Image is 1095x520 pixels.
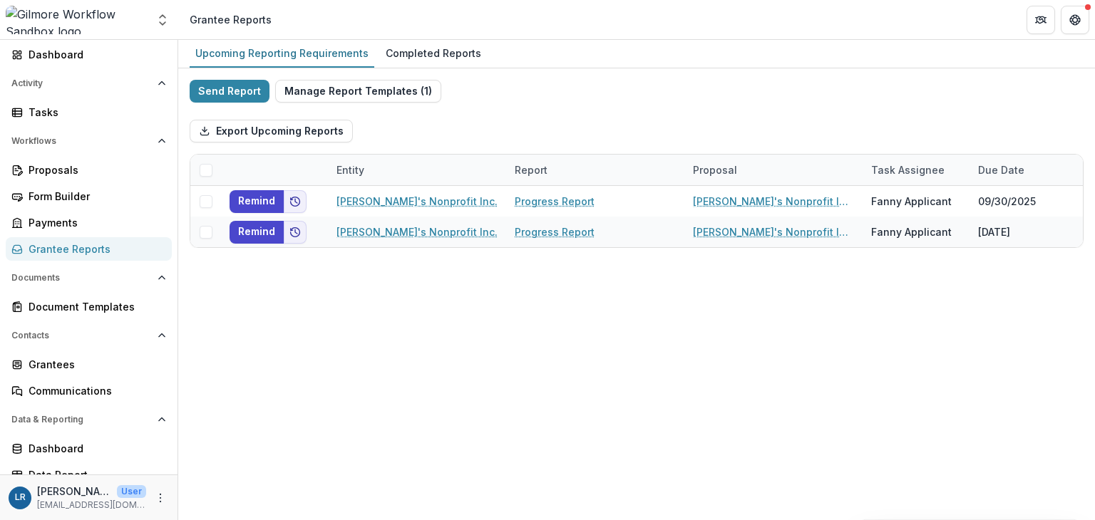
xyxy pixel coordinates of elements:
button: Open entity switcher [153,6,173,34]
div: Due Date [970,155,1076,185]
a: Dashboard [6,43,172,66]
span: Workflows [11,136,152,146]
p: User [117,485,146,498]
button: Add to friends [284,190,307,213]
div: Grantee Reports [29,241,160,256]
div: Report [506,155,684,185]
a: [PERSON_NAME]'s Nonprofit Inc. [336,224,498,239]
button: Remind [230,190,284,213]
a: Dashboard [6,437,172,460]
a: Upcoming Reporting Requirements [190,40,374,68]
div: Payments [29,215,160,230]
a: Document Templates [6,295,172,318]
div: Entity [328,155,506,185]
div: Tasks [29,105,160,120]
button: More [152,489,169,506]
span: Contacts [11,331,152,340]
a: Grantees [6,353,172,376]
a: Progress Report [515,224,595,239]
p: [EMAIL_ADDRESS][DOMAIN_NAME] [37,499,146,511]
div: Form Builder [29,189,160,204]
p: [PERSON_NAME] [37,484,111,499]
a: Progress Report [515,194,595,209]
div: Task Assignee [863,155,970,185]
div: Proposals [29,162,160,177]
nav: breadcrumb [184,9,277,30]
a: Payments [6,211,172,234]
div: Entity [328,162,373,177]
div: Proposal [684,162,746,177]
div: Fanny Applicant [871,224,952,239]
a: Tasks [6,100,172,124]
button: Manage Report Templates (1) [275,80,441,103]
div: [DATE] [970,217,1076,247]
a: Proposals [6,158,172,182]
div: Document Templates [29,299,160,314]
div: Upcoming Reporting Requirements [190,43,374,63]
div: Task Assignee [863,162,953,177]
div: Completed Reports [380,43,487,63]
button: Get Help [1061,6,1089,34]
button: Partners [1027,6,1055,34]
a: Grantee Reports [6,237,172,261]
span: Data & Reporting [11,415,152,425]
div: 09/30/2025 [970,186,1076,217]
button: Open Documents [6,266,172,289]
div: Grantees [29,357,160,372]
button: Send Report [190,80,269,103]
a: [PERSON_NAME]'s Nonprofit Inc. - 2025 - LOI [693,224,854,239]
div: Grantee Reports [190,12,272,27]
button: Open Data & Reporting [6,408,172,431]
span: Documents [11,273,152,283]
button: Remind [230,221,284,244]
img: Gilmore Workflow Sandbox logo [6,6,147,34]
div: Dashboard [29,441,160,456]
a: Form Builder [6,184,172,208]
button: Add to friends [284,221,307,244]
a: [PERSON_NAME]'s Nonprofit Inc. - 2025 - LOI [693,194,854,209]
a: [PERSON_NAME]'s Nonprofit Inc. [336,194,498,209]
button: Export Upcoming Reports [190,120,353,142]
div: Lindsay Rodriguez [15,493,26,502]
a: Data Report [6,463,172,487]
a: Communications [6,379,172,402]
span: Activity [11,78,152,88]
div: Data Report [29,467,160,482]
div: Fanny Applicant [871,194,952,209]
div: Dashboard [29,47,160,62]
button: Open Contacts [6,324,172,347]
div: Proposal [684,155,863,185]
button: Open Activity [6,72,172,95]
div: Due Date [970,162,1033,177]
a: Completed Reports [380,40,487,68]
button: Open Workflows [6,130,172,152]
div: Report [506,162,556,177]
div: Communications [29,383,160,398]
